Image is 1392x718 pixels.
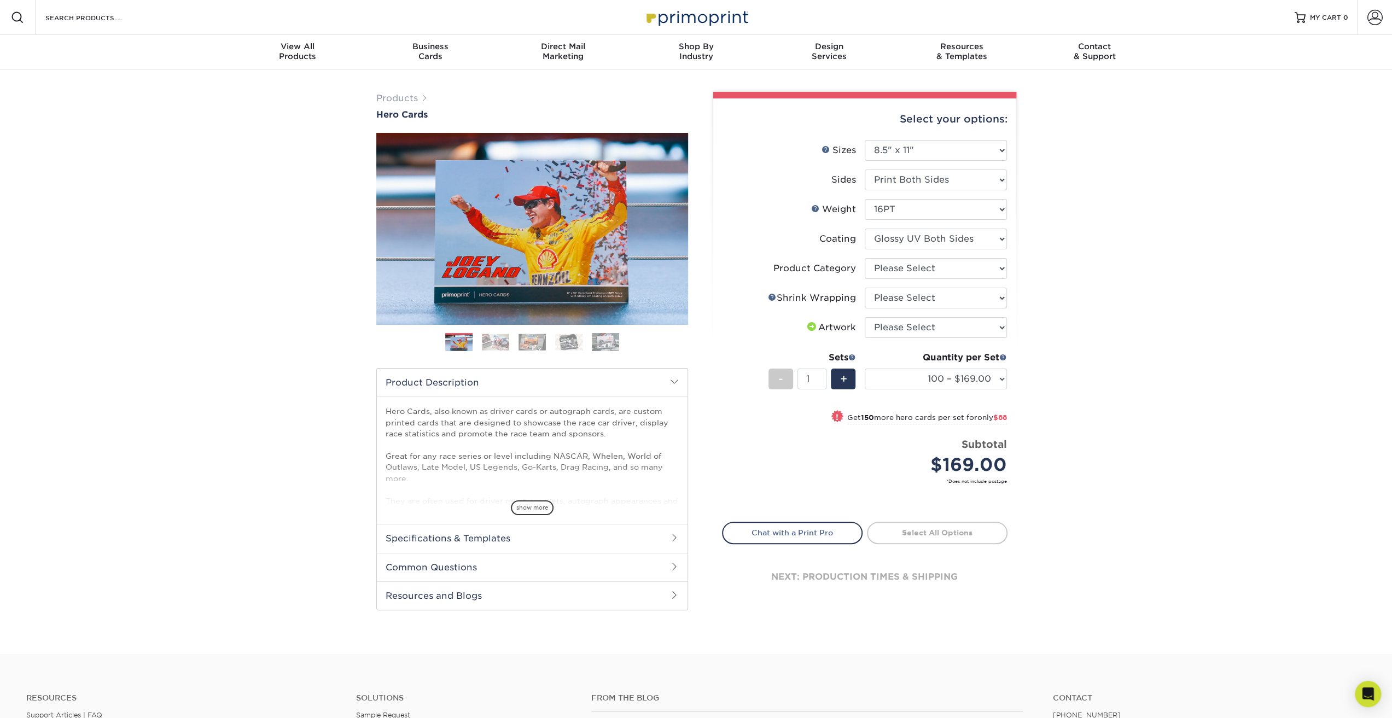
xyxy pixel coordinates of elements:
div: Weight [811,203,856,216]
span: Design [762,42,895,51]
a: Contact& Support [1028,35,1161,70]
span: MY CART [1310,13,1341,22]
div: Marketing [497,42,630,61]
a: Hero Cards [376,109,688,120]
div: Cards [364,42,497,61]
a: BusinessCards [364,35,497,70]
img: Hero Cards 05 [592,332,619,352]
div: Sides [831,173,856,186]
img: Primoprint [642,5,751,29]
strong: Subtotal [962,438,1007,450]
div: & Support [1028,42,1161,61]
span: Direct Mail [497,42,630,51]
a: Select All Options [867,522,1007,544]
h4: Resources [26,693,340,703]
a: Shop ByIndustry [630,35,762,70]
span: show more [511,500,554,515]
div: Product Category [773,262,856,275]
div: next: production times & shipping [722,544,1007,610]
h2: Common Questions [377,553,688,581]
div: Artwork [805,321,856,334]
span: Shop By [630,42,762,51]
div: Services [762,42,895,61]
img: Hero Cards 01 [376,131,688,326]
span: View All [231,42,364,51]
a: View AllProducts [231,35,364,70]
div: Sets [768,351,856,364]
h2: Resources and Blogs [377,581,688,610]
a: Resources& Templates [895,35,1028,70]
img: Hero Cards 02 [482,334,509,351]
div: Select your options: [722,98,1007,140]
a: Products [376,93,418,103]
div: Products [231,42,364,61]
a: Chat with a Print Pro [722,522,863,544]
span: Contact [1028,42,1161,51]
h4: Solutions [356,693,575,703]
a: DesignServices [762,35,895,70]
a: Direct MailMarketing [497,35,630,70]
div: Open Intercom Messenger [1355,681,1381,707]
a: Contact [1052,693,1366,703]
span: 0 [1343,14,1348,21]
span: Resources [895,42,1028,51]
div: Sizes [822,144,856,157]
span: - [778,371,783,387]
h2: Product Description [377,369,688,396]
span: ! [836,411,838,423]
strong: 150 [861,413,874,422]
div: Quantity per Set [865,351,1007,364]
small: *Does not include postage [731,478,1007,484]
h4: From the Blog [591,693,1023,703]
div: & Templates [895,42,1028,61]
img: Hero Cards 03 [519,334,546,351]
h2: Specifications & Templates [377,524,688,552]
small: Get more hero cards per set for [847,413,1007,424]
img: Hero Cards 01 [445,335,473,352]
span: Business [364,42,497,51]
div: $169.00 [873,452,1007,478]
div: Shrink Wrapping [768,291,856,305]
span: only [977,413,1007,422]
p: Hero Cards, also known as driver cards or autograph cards, are custom printed cards that are desi... [386,406,679,584]
span: + [840,371,847,387]
img: Hero Cards 04 [555,334,583,351]
div: Industry [630,42,762,61]
div: Coating [819,232,856,246]
input: SEARCH PRODUCTS..... [44,11,151,24]
span: $88 [993,413,1007,422]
